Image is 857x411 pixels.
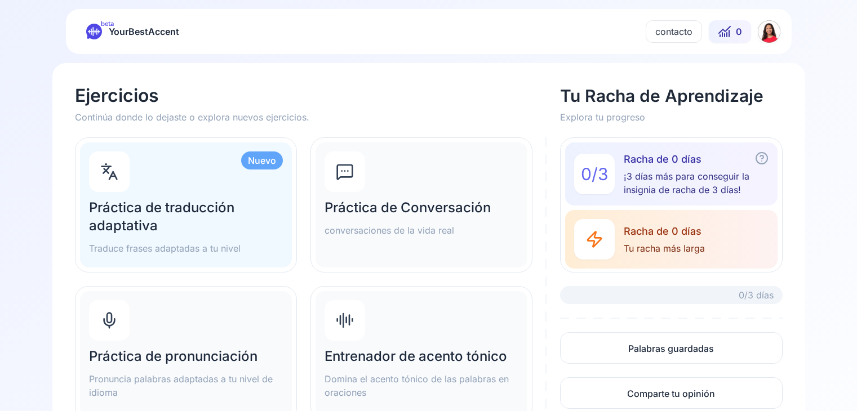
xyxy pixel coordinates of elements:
span: Racha de 0 días [624,224,705,239]
img: EP [758,20,780,43]
span: Tu racha más larga [624,242,705,255]
h2: Práctica de traducción adaptativa [89,199,283,235]
div: Nuevo [241,151,283,169]
span: YourBestAccent [109,24,179,39]
h1: Ejercicios [75,86,547,106]
a: Palabras guardadas [560,332,782,364]
a: Comparte tu opinión [560,377,782,409]
span: 0/3 días [739,288,774,302]
span: 0 [736,25,742,38]
button: 0 [709,20,751,43]
span: ¡3 días más para conseguir la insignia de racha de 3 días! [624,169,768,196]
p: Pronuncia palabras adaptadas a tu nivel de idioma [89,372,283,399]
a: NuevoPráctica de traducción adaptativaTraduce frases adaptadas a tu nivel [75,137,297,272]
span: Racha de 0 días [624,151,768,167]
h2: Práctica de pronunciación [89,347,283,365]
button: contacto [646,20,702,43]
p: Continúa donde lo dejaste o explora nuevos ejercicios. [75,110,547,124]
p: Domina el acento tónico de las palabras en oraciones [325,372,518,399]
span: beta [101,19,114,28]
h2: Entrenador de acento tónico [325,347,518,365]
p: conversaciones de la vida real [325,224,518,237]
span: 0 / 3 [581,164,609,184]
h2: Práctica de Conversación [325,199,518,217]
a: betaYourBestAccent [77,24,188,39]
p: Explora tu progreso [560,110,782,124]
a: Práctica de Conversaciónconversaciones de la vida real [310,137,532,272]
h2: Tu Racha de Aprendizaje [560,86,782,106]
p: Traduce frases adaptadas a tu nivel [89,242,283,255]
